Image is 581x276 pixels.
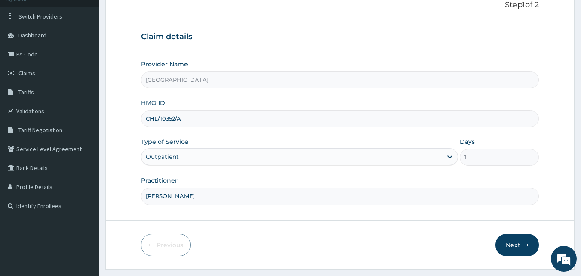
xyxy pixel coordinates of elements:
[45,48,144,59] div: Chat with us now
[141,99,165,107] label: HMO ID
[141,234,191,256] button: Previous
[50,83,119,170] span: We're online!
[146,152,179,161] div: Outpatient
[141,137,188,146] label: Type of Service
[18,69,35,77] span: Claims
[18,88,34,96] span: Tariffs
[18,126,62,134] span: Tariff Negotiation
[141,188,539,205] input: Enter Name
[495,234,539,256] button: Next
[18,12,62,20] span: Switch Providers
[141,110,539,127] input: Enter HMO ID
[141,60,188,68] label: Provider Name
[16,43,35,65] img: d_794563401_company_1708531726252_794563401
[141,176,178,185] label: Practitioner
[141,32,539,42] h3: Claim details
[141,0,539,10] p: Step 1 of 2
[141,4,162,25] div: Minimize live chat window
[18,31,46,39] span: Dashboard
[4,184,164,214] textarea: Type your message and hit 'Enter'
[460,137,475,146] label: Days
